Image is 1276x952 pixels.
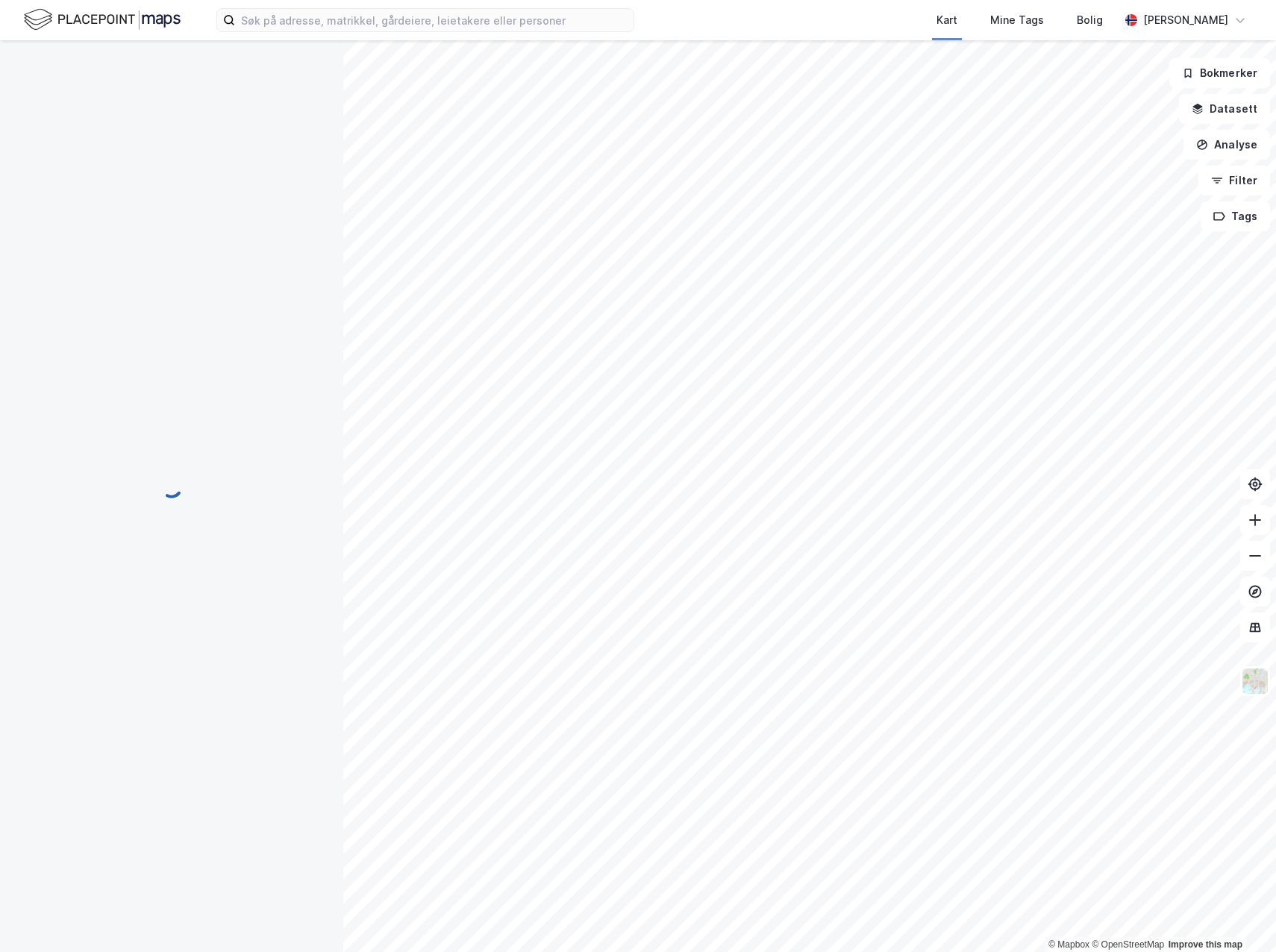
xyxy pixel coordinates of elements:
a: Mapbox [1048,939,1089,950]
div: Bolig [1077,11,1103,29]
button: Analyse [1183,130,1270,160]
iframe: Chat Widget [1201,880,1276,952]
a: OpenStreetMap [1092,939,1164,950]
input: Søk på adresse, matrikkel, gårdeiere, leietakere eller personer [235,9,634,31]
button: Datasett [1179,94,1270,124]
img: logo.f888ab2527a4732fd821a326f86c7f29.svg [24,7,181,33]
a: Improve this map [1169,939,1242,950]
button: Bokmerker [1169,58,1270,88]
div: Mine Tags [990,11,1044,29]
button: Filter [1198,166,1270,195]
div: [PERSON_NAME] [1143,11,1228,29]
div: Kart [936,11,957,29]
img: spinner.a6d8c91a73a9ac5275cf975e30b51cfb.svg [160,475,184,499]
img: Z [1241,667,1269,695]
button: Tags [1201,201,1270,231]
